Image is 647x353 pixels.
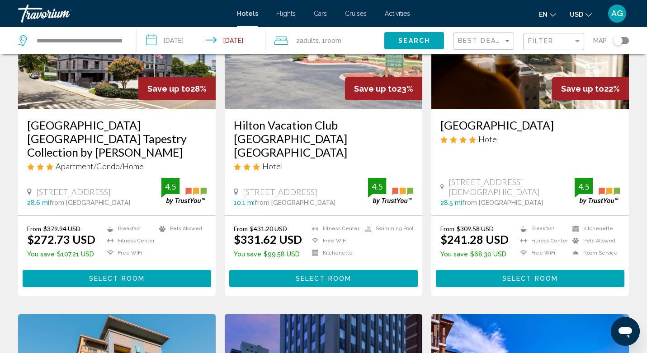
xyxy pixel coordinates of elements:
[516,249,568,257] li: Free WiFi
[49,199,130,206] span: from [GEOGRAPHIC_DATA]
[155,225,207,232] li: Pets Allowed
[462,199,543,206] span: from [GEOGRAPHIC_DATA]
[568,249,620,257] li: Room Service
[440,251,468,258] span: You save
[250,225,287,232] del: $431.20 USD
[319,34,341,47] span: , 1
[262,161,283,171] span: Hotel
[103,237,155,245] li: Fitness Center
[449,177,575,197] span: [STREET_ADDRESS][DEMOGRAPHIC_DATA]
[552,77,629,100] div: 22%
[368,178,413,204] img: trustyou-badge.svg
[307,225,360,232] li: Fitness Center
[345,77,422,100] div: 23%
[568,225,620,232] li: Kitchenette
[440,225,454,232] span: From
[237,10,258,17] a: Hotels
[575,178,620,204] img: trustyou-badge.svg
[611,317,640,346] iframe: Button to launch messaging window
[27,251,95,258] p: $107.21 USD
[611,9,623,18] span: AG
[314,10,327,17] a: Cars
[27,118,207,159] a: [GEOGRAPHIC_DATA] [GEOGRAPHIC_DATA] Tapestry Collection by [PERSON_NAME]
[575,181,593,192] div: 4.5
[325,37,341,44] span: Room
[539,8,556,21] button: Change language
[36,187,111,197] span: [STREET_ADDRESS]
[516,225,568,232] li: Breakfast
[516,237,568,245] li: Fitness Center
[138,77,216,100] div: 28%
[27,251,55,258] span: You save
[27,232,95,246] ins: $272.73 USD
[137,27,265,54] button: Check-in date: Aug 30, 2025 Check-out date: Sep 1, 2025
[27,161,207,171] div: 3 star Apartment
[243,187,317,197] span: [STREET_ADDRESS]
[570,8,592,21] button: Change currency
[161,181,179,192] div: 4.5
[528,37,554,45] span: Filter
[234,251,302,258] p: $99.58 USD
[605,4,629,23] button: User Menu
[307,237,360,245] li: Free WiFi
[27,225,41,232] span: From
[89,275,145,283] span: Select Room
[502,275,558,283] span: Select Room
[234,232,302,246] ins: $331.62 USD
[147,84,190,93] span: Save up to
[296,34,319,47] span: 2
[478,134,499,144] span: Hotel
[539,11,548,18] span: en
[296,275,351,283] span: Select Room
[234,199,255,206] span: 10.1 mi
[458,37,505,44] span: Best Deals
[607,37,629,45] button: Toggle map
[234,161,413,171] div: 3 star Hotel
[385,10,410,17] a: Activities
[18,5,228,23] a: Travorium
[23,270,211,287] button: Select Room
[360,225,413,232] li: Swimming Pool
[234,118,413,159] a: Hilton Vacation Club [GEOGRAPHIC_DATA] [GEOGRAPHIC_DATA]
[276,10,296,17] a: Flights
[523,33,584,51] button: Filter
[229,272,418,282] a: Select Room
[161,178,207,204] img: trustyou-badge.svg
[354,84,397,93] span: Save up to
[436,270,624,287] button: Select Room
[458,37,511,45] mat-select: Sort by
[300,37,319,44] span: Adults
[229,270,418,287] button: Select Room
[234,251,261,258] span: You save
[440,199,462,206] span: 28.5 mi
[457,225,494,232] del: $309.58 USD
[568,237,620,245] li: Pets Allowed
[265,27,384,54] button: Travelers: 2 adults, 0 children
[440,251,509,258] p: $68.30 USD
[103,249,155,257] li: Free WiFi
[561,84,604,93] span: Save up to
[255,199,335,206] span: from [GEOGRAPHIC_DATA]
[345,10,367,17] a: Cruises
[43,225,80,232] del: $379.94 USD
[593,34,607,47] span: Map
[103,225,155,232] li: Breakfast
[440,232,509,246] ins: $241.28 USD
[23,272,211,282] a: Select Room
[440,118,620,132] a: [GEOGRAPHIC_DATA]
[234,225,248,232] span: From
[56,161,144,171] span: Apartment/Condo/Home
[440,134,620,144] div: 4 star Hotel
[27,199,49,206] span: 28.6 mi
[436,272,624,282] a: Select Room
[570,11,583,18] span: USD
[398,37,430,45] span: Search
[384,32,444,49] button: Search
